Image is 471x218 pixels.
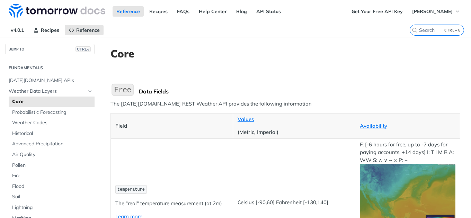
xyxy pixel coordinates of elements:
a: Get Your Free API Key [348,6,407,17]
a: Reference [65,25,104,35]
a: Availability [360,122,387,129]
button: Hide subpages for Weather Data Layers [87,89,93,94]
a: Advanced Precipitation [9,139,95,149]
span: [DATE][DOMAIN_NAME] APIs [9,77,93,84]
a: Fire [9,171,95,181]
a: Help Center [195,6,231,17]
span: v4.0.1 [7,25,28,35]
span: temperature [117,187,145,192]
button: JUMP TOCTRL-/ [5,44,95,54]
span: Soil [12,193,93,200]
span: Air Quality [12,151,93,158]
a: Flood [9,181,95,192]
span: Pollen [12,162,93,169]
a: Recipes [29,25,63,35]
span: Weather Codes [12,119,93,126]
a: [DATE][DOMAIN_NAME] APIs [5,75,95,86]
span: Expand image [360,189,455,196]
img: Tomorrow.io Weather API Docs [9,4,105,18]
span: Advanced Precipitation [12,140,93,147]
span: Fire [12,172,93,179]
span: [PERSON_NAME] [412,8,453,15]
div: Data Fields [139,88,460,95]
a: Historical [9,128,95,139]
a: Core [9,97,95,107]
kbd: CTRL-K [443,27,462,34]
span: Flood [12,183,93,190]
p: The "real" temperature measurement (at 2m) [115,200,228,208]
span: Reference [76,27,100,33]
span: Recipes [41,27,59,33]
p: Field [115,122,228,130]
p: (Metric, Imperial) [238,128,350,136]
h2: Fundamentals [5,65,95,71]
a: Reference [113,6,144,17]
span: Probabilistic Forecasting [12,109,93,116]
a: API Status [252,6,285,17]
a: Weather Codes [9,118,95,128]
a: Blog [232,6,251,17]
svg: Search [412,27,417,33]
a: Air Quality [9,149,95,160]
a: Soil [9,192,95,202]
h1: Core [110,47,460,60]
a: Lightning [9,202,95,213]
span: Weather Data Layers [9,88,86,95]
span: CTRL-/ [75,46,91,52]
button: [PERSON_NAME] [408,6,464,17]
a: Recipes [145,6,171,17]
a: Weather Data LayersHide subpages for Weather Data Layers [5,86,95,97]
a: Probabilistic Forecasting [9,107,95,118]
p: The [DATE][DOMAIN_NAME] REST Weather API provides the following information [110,100,460,108]
a: Pollen [9,160,95,171]
span: Lightning [12,204,93,211]
a: Values [238,116,254,122]
p: Celsius [-90,60] Fahrenheit [-130,140] [238,199,350,207]
span: Historical [12,130,93,137]
span: Core [12,98,93,105]
a: FAQs [173,6,193,17]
